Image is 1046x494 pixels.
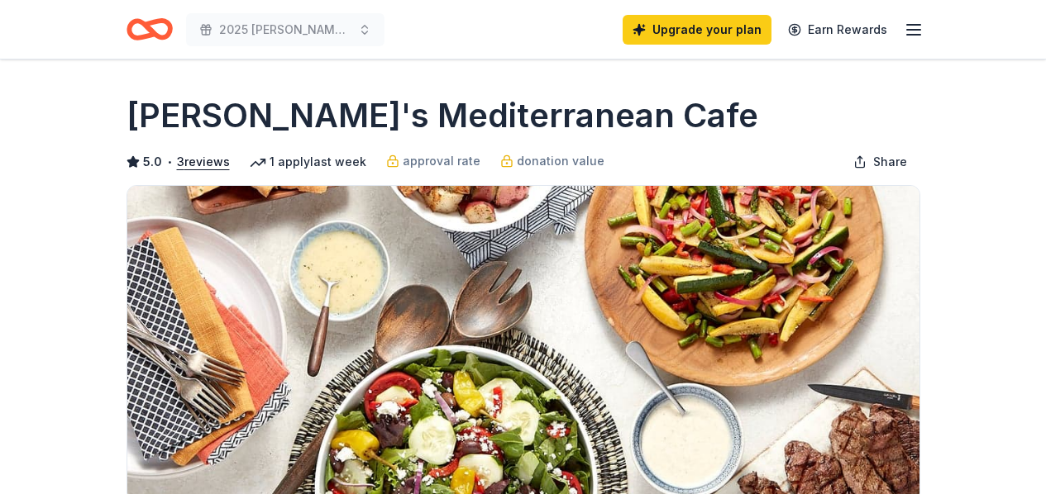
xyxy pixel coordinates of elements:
[127,93,758,139] h1: [PERSON_NAME]'s Mediterranean Cafe
[517,151,604,171] span: donation value
[250,152,366,172] div: 1 apply last week
[873,152,907,172] span: Share
[403,151,480,171] span: approval rate
[500,151,604,171] a: donation value
[127,10,173,49] a: Home
[219,20,351,40] span: 2025 [PERSON_NAME] Foundation Shamrock Social
[840,145,920,178] button: Share
[623,15,771,45] a: Upgrade your plan
[778,15,897,45] a: Earn Rewards
[143,152,162,172] span: 5.0
[186,13,384,46] button: 2025 [PERSON_NAME] Foundation Shamrock Social
[386,151,480,171] a: approval rate
[177,152,230,172] button: 3reviews
[166,155,172,169] span: •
